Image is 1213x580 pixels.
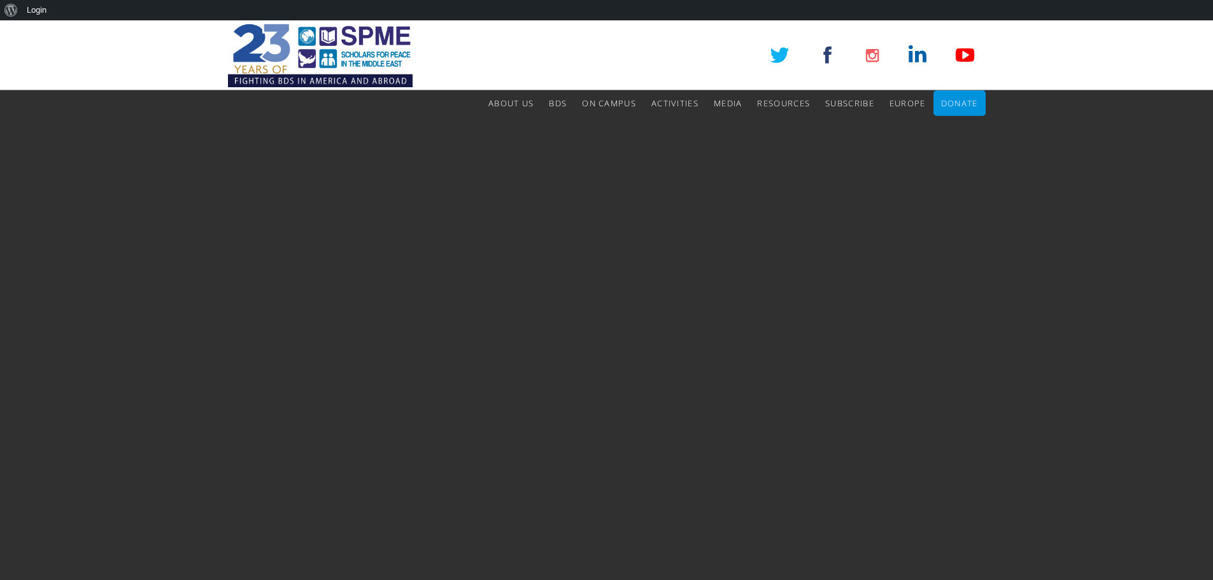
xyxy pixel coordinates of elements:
a: About Us [488,90,534,116]
a: Activities [651,90,699,116]
a: Donate [941,90,978,116]
span: Donate [941,97,978,109]
a: Subscribe [825,90,874,116]
a: Resources [757,90,810,116]
span: On Campus [582,97,636,109]
span: Europe [890,97,926,109]
span: Subscribe [825,97,874,109]
a: On Campus [582,90,636,116]
a: Media [714,90,742,116]
span: About Us [488,97,534,109]
span: Resources [757,97,810,109]
span: BDS [549,97,567,109]
a: BDS [549,90,567,116]
img: SPME [228,20,413,90]
a: Europe [890,90,926,116]
span: Activities [651,97,699,109]
span: Media [714,97,742,109]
